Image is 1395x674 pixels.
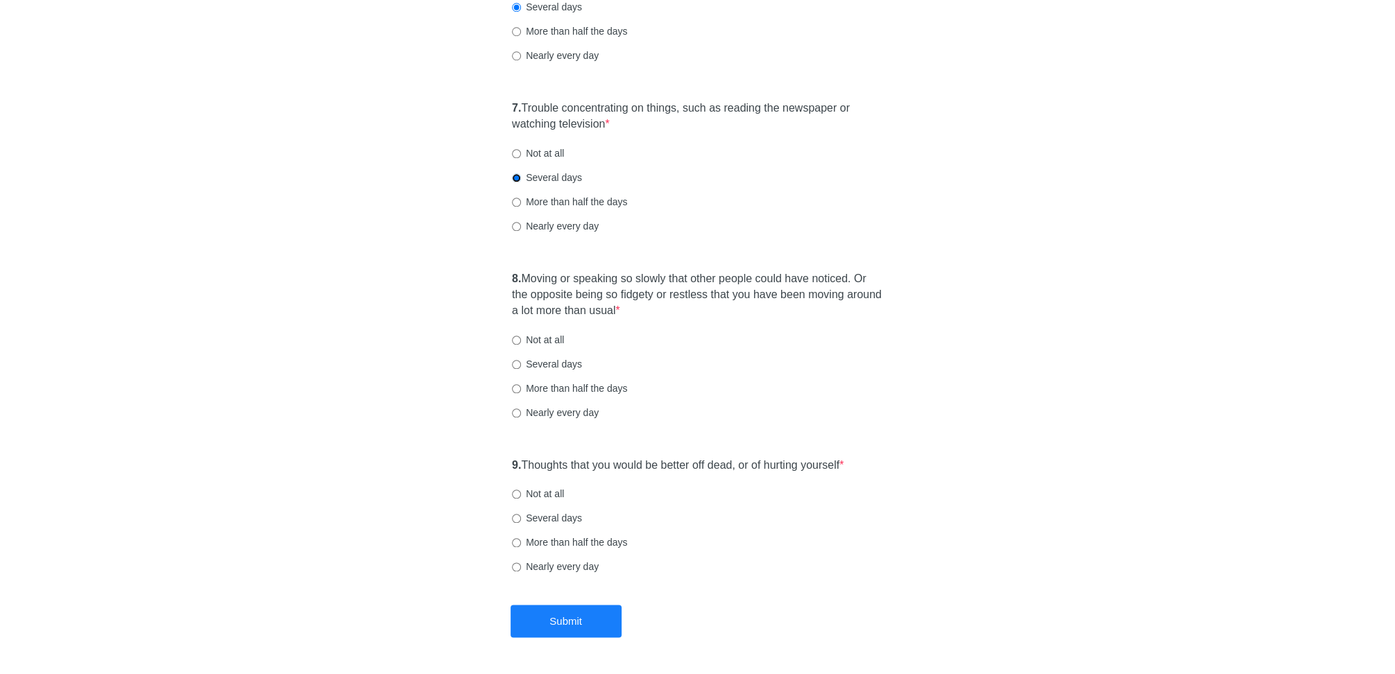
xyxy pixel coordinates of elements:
input: Nearly every day [512,222,521,231]
label: Trouble concentrating on things, such as reading the newspaper or watching television [512,101,883,132]
label: More than half the days [512,381,627,395]
label: Several days [512,511,582,525]
label: Several days [512,171,582,184]
input: Not at all [512,149,521,158]
label: Not at all [512,487,564,501]
label: More than half the days [512,24,627,38]
label: Several days [512,357,582,371]
label: Nearly every day [512,560,599,573]
label: Not at all [512,333,564,347]
input: Several days [512,3,521,12]
input: More than half the days [512,198,521,207]
strong: 9. [512,459,521,471]
label: Thoughts that you would be better off dead, or of hurting yourself [512,458,844,474]
label: Not at all [512,146,564,160]
label: Moving or speaking so slowly that other people could have noticed. Or the opposite being so fidge... [512,271,883,319]
input: Nearly every day [512,51,521,60]
input: Not at all [512,336,521,345]
input: Several days [512,360,521,369]
input: More than half the days [512,27,521,36]
label: Nearly every day [512,406,599,420]
input: Not at all [512,490,521,499]
strong: 8. [512,273,521,284]
strong: 7. [512,102,521,114]
input: Several days [512,514,521,523]
label: Nearly every day [512,49,599,62]
input: Several days [512,173,521,182]
label: More than half the days [512,535,627,549]
input: More than half the days [512,384,521,393]
input: Nearly every day [512,408,521,417]
input: More than half the days [512,538,521,547]
label: More than half the days [512,195,627,209]
label: Nearly every day [512,219,599,233]
button: Submit [511,605,622,637]
input: Nearly every day [512,562,521,571]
